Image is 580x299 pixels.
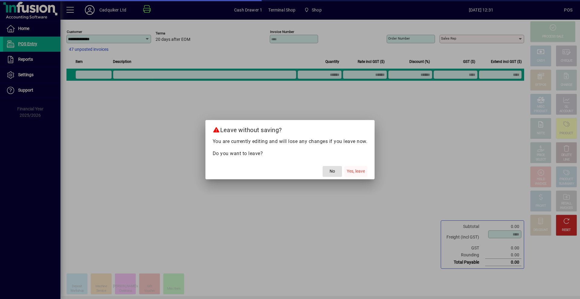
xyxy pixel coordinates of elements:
p: Do you want to leave? [213,150,368,157]
span: No [330,168,335,174]
span: Yes, leave [347,168,365,174]
button: No [323,166,342,177]
h2: Leave without saving? [205,120,375,138]
p: You are currently editing and will lose any changes if you leave now. [213,138,368,145]
button: Yes, leave [344,166,367,177]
